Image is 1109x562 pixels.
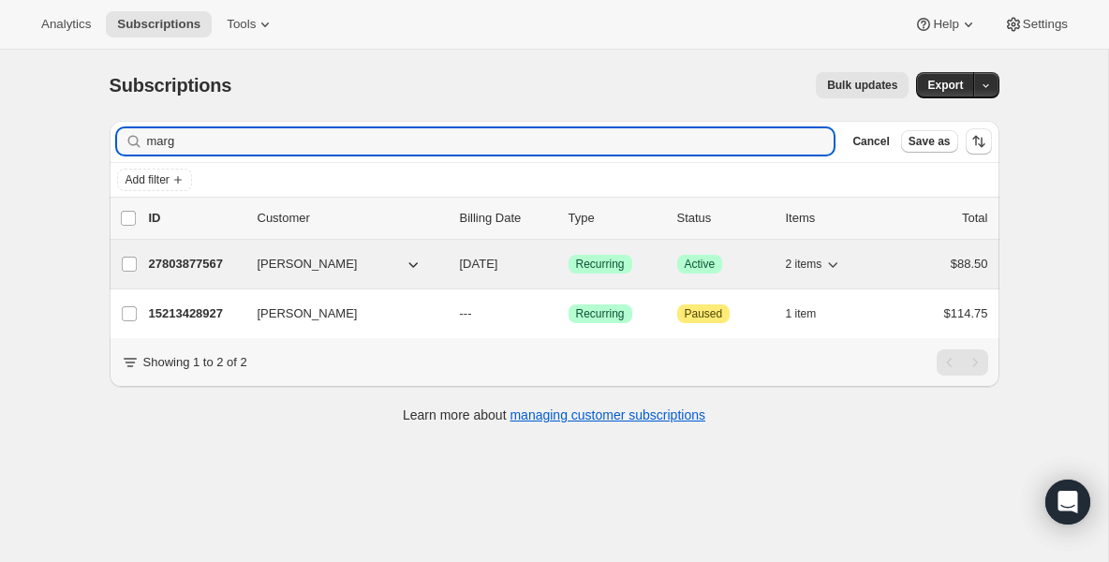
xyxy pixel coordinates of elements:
a: managing customer subscriptions [510,407,705,422]
span: Paused [685,306,723,321]
p: Status [677,209,771,228]
div: Items [786,209,880,228]
button: 1 item [786,301,837,327]
nav: Pagination [937,349,988,376]
button: Export [916,72,974,98]
button: Save as [901,130,958,153]
div: Open Intercom Messenger [1045,480,1090,525]
input: Filter subscribers [147,128,835,155]
span: Subscriptions [110,75,232,96]
span: Recurring [576,306,625,321]
span: 1 item [786,306,817,321]
span: Bulk updates [827,78,897,93]
span: [PERSON_NAME] [258,304,358,323]
span: Cancel [852,134,889,149]
button: Analytics [30,11,102,37]
button: Subscriptions [106,11,212,37]
button: [PERSON_NAME] [246,249,434,279]
div: 27803877567[PERSON_NAME][DATE]SuccessRecurringSuccessActive2 items$88.50 [149,251,988,277]
p: 15213428927 [149,304,243,323]
p: Showing 1 to 2 of 2 [143,353,247,372]
p: ID [149,209,243,228]
span: [DATE] [460,257,498,271]
span: $88.50 [951,257,988,271]
button: Settings [993,11,1079,37]
span: $114.75 [944,306,988,320]
button: Tools [215,11,286,37]
p: 27803877567 [149,255,243,274]
button: Help [903,11,988,37]
p: Learn more about [403,406,705,424]
span: Active [685,257,716,272]
div: IDCustomerBilling DateTypeStatusItemsTotal [149,209,988,228]
span: Analytics [41,17,91,32]
button: Bulk updates [816,72,909,98]
span: Help [933,17,958,32]
button: Cancel [845,130,896,153]
button: Add filter [117,169,192,191]
button: [PERSON_NAME] [246,299,434,329]
span: 2 items [786,257,822,272]
span: --- [460,306,472,320]
span: Save as [909,134,951,149]
p: Customer [258,209,445,228]
p: Billing Date [460,209,554,228]
span: Subscriptions [117,17,200,32]
span: Export [927,78,963,93]
button: 2 items [786,251,843,277]
span: Recurring [576,257,625,272]
span: Tools [227,17,256,32]
span: Settings [1023,17,1068,32]
span: Add filter [126,172,170,187]
span: [PERSON_NAME] [258,255,358,274]
div: Type [569,209,662,228]
button: Sort the results [966,128,992,155]
div: 15213428927[PERSON_NAME]---SuccessRecurringAttentionPaused1 item$114.75 [149,301,988,327]
p: Total [962,209,987,228]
